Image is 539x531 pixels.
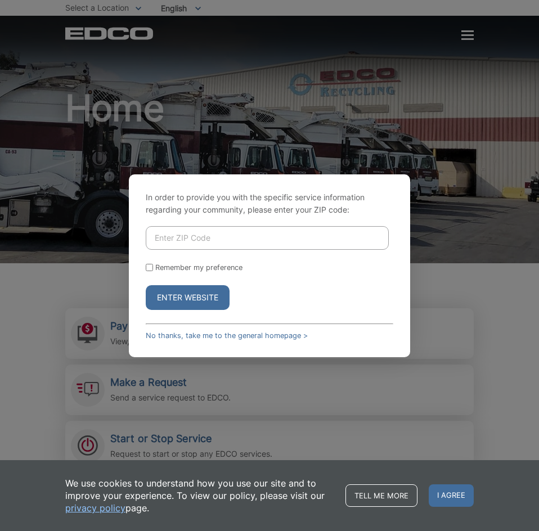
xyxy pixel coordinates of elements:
p: In order to provide you with the specific service information regarding your community, please en... [146,191,393,216]
button: Enter Website [146,285,230,310]
a: privacy policy [65,502,125,514]
p: We use cookies to understand how you use our site and to improve your experience. To view our pol... [65,477,334,514]
a: Tell me more [345,484,417,507]
span: I agree [429,484,474,507]
a: No thanks, take me to the general homepage > [146,331,308,340]
input: Enter ZIP Code [146,226,389,250]
label: Remember my preference [155,263,242,272]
